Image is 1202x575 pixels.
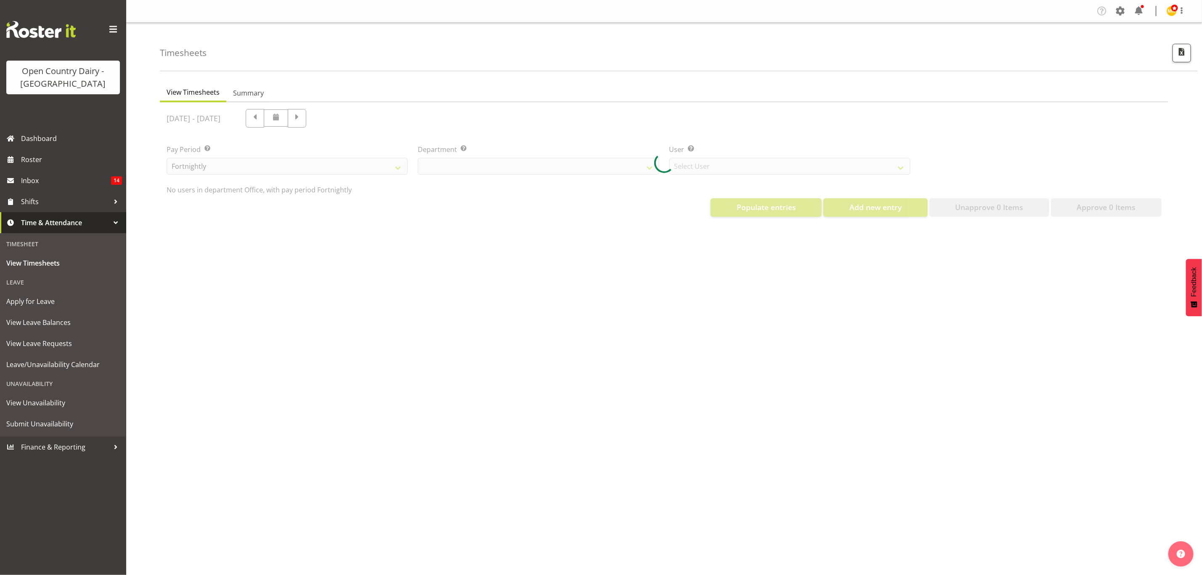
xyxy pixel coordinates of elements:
[21,441,109,453] span: Finance & Reporting
[2,354,124,375] a: Leave/Unavailability Calendar
[2,291,124,312] a: Apply for Leave
[1186,259,1202,316] button: Feedback - Show survey
[1177,550,1185,558] img: help-xxl-2.png
[6,418,120,430] span: Submit Unavailability
[1167,6,1177,16] img: milk-reception-awarua7542.jpg
[6,257,120,269] span: View Timesheets
[6,337,120,350] span: View Leave Requests
[2,253,124,274] a: View Timesheets
[21,174,111,187] span: Inbox
[233,88,264,98] span: Summary
[167,87,220,97] span: View Timesheets
[6,295,120,308] span: Apply for Leave
[2,333,124,354] a: View Leave Requests
[21,195,109,208] span: Shifts
[15,65,111,90] div: Open Country Dairy - [GEOGRAPHIC_DATA]
[1190,267,1198,297] span: Feedback
[2,312,124,333] a: View Leave Balances
[2,375,124,392] div: Unavailability
[6,316,120,329] span: View Leave Balances
[1173,44,1191,62] button: Export CSV
[21,153,122,166] span: Roster
[21,216,109,229] span: Time & Attendance
[6,397,120,409] span: View Unavailability
[2,274,124,291] div: Leave
[2,235,124,253] div: Timesheet
[111,176,122,185] span: 14
[2,392,124,413] a: View Unavailability
[2,413,124,434] a: Submit Unavailability
[6,21,76,38] img: Rosterit website logo
[21,132,122,145] span: Dashboard
[160,48,207,58] h4: Timesheets
[6,358,120,371] span: Leave/Unavailability Calendar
